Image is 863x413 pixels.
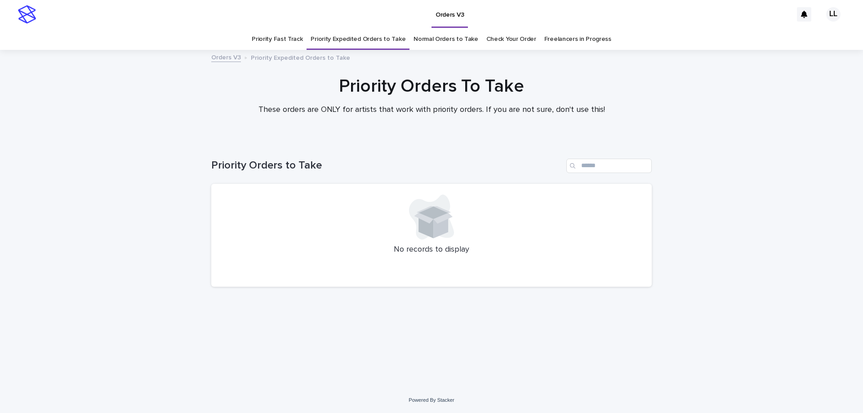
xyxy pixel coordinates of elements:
h1: Priority Orders to Take [211,159,563,172]
a: Orders V3 [211,52,241,62]
a: Normal Orders to Take [414,29,478,50]
div: LL [826,7,841,22]
h1: Priority Orders To Take [211,75,652,97]
a: Powered By Stacker [409,397,454,403]
input: Search [566,159,652,173]
p: No records to display [222,245,641,255]
a: Priority Fast Track [252,29,302,50]
p: These orders are ONLY for artists that work with priority orders. If you are not sure, don't use ... [252,105,611,115]
a: Freelancers in Progress [544,29,611,50]
a: Check Your Order [486,29,536,50]
a: Priority Expedited Orders to Take [311,29,405,50]
p: Priority Expedited Orders to Take [251,52,350,62]
img: stacker-logo-s-only.png [18,5,36,23]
